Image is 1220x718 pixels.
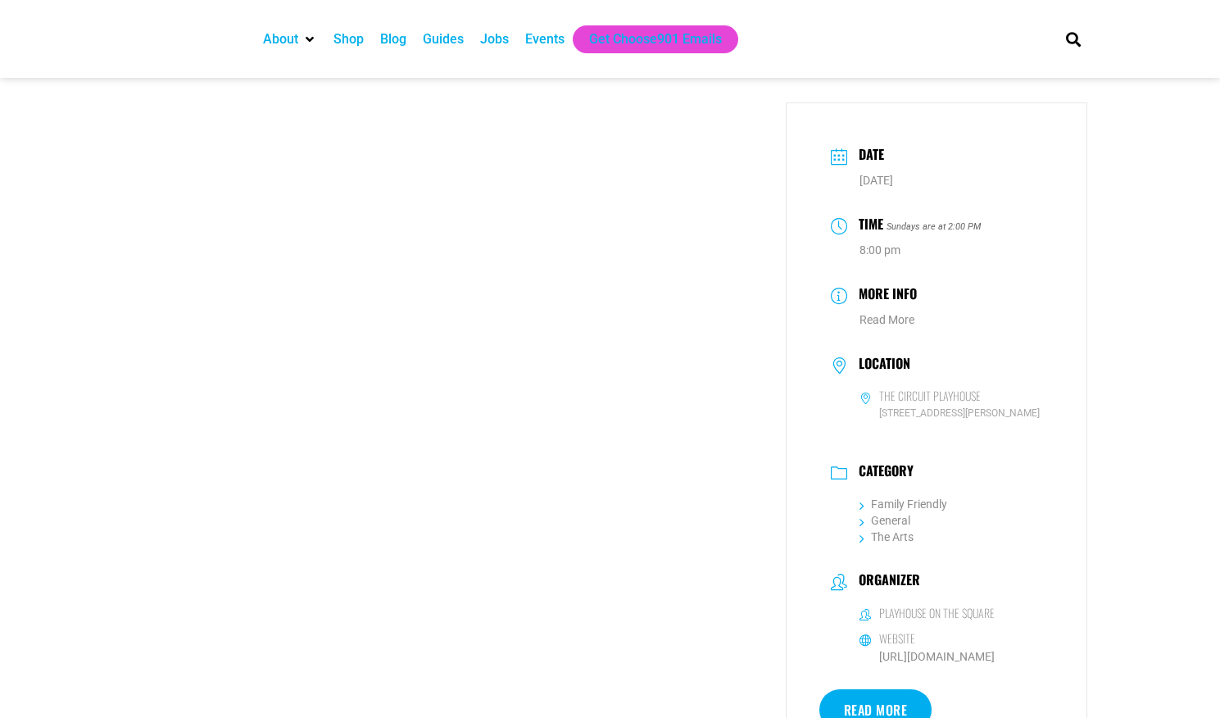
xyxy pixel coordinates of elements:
[850,214,883,238] h3: Time
[859,530,914,543] a: The Arts
[850,144,884,168] h3: Date
[859,514,910,527] a: General
[333,30,364,49] a: Shop
[879,650,995,663] a: [URL][DOMAIN_NAME]
[879,631,915,646] h6: Website
[480,30,509,49] a: Jobs
[859,406,1043,421] span: [STREET_ADDRESS][PERSON_NAME]
[859,313,914,326] a: Read More
[255,25,1038,53] nav: Main nav
[850,284,917,307] h3: More Info
[263,30,298,49] a: About
[859,243,900,257] abbr: 8:00 pm
[380,30,406,49] a: Blog
[887,221,981,232] i: Sundays are at 2:00 PM
[859,498,947,511] a: Family Friendly
[879,606,995,620] h6: Playhouse on the Square
[525,30,565,49] a: Events
[850,572,920,592] h3: Organizer
[850,356,910,375] h3: Location
[255,25,325,53] div: About
[879,389,981,403] h6: The Circuit Playhouse
[1059,25,1086,52] div: Search
[859,174,893,187] span: [DATE]
[589,30,722,49] a: Get Choose901 Emails
[850,463,914,483] h3: Category
[423,30,464,49] a: Guides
